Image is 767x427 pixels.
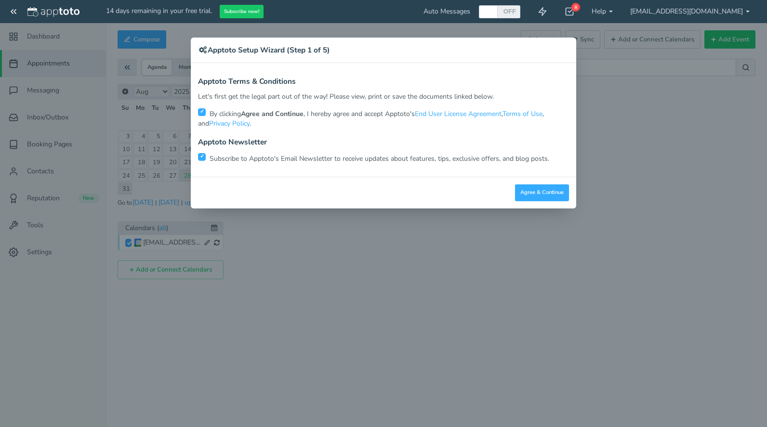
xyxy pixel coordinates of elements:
[198,107,569,129] p: By clicking , I hereby agree and accept Apptoto's , , and .
[198,92,569,102] p: Let's first get the legal part out of the way! Please view, print or save the documents linked be...
[198,152,569,164] p: Subscribe to Apptoto's Email Newsletter to receive updates about features, tips, exclusive offers...
[198,45,569,55] h4: Apptoto Setup Wizard (Step 1 of 5)
[209,119,250,128] a: Privacy Policy
[198,138,569,146] h4: Apptoto Newsletter
[241,109,304,118] strong: Agree and Continue
[415,109,502,118] a: End User License Agreement
[515,184,569,201] button: Agree & Continue
[198,78,569,86] h4: Apptoto Terms & Conditions
[503,109,542,118] a: Terms of Use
